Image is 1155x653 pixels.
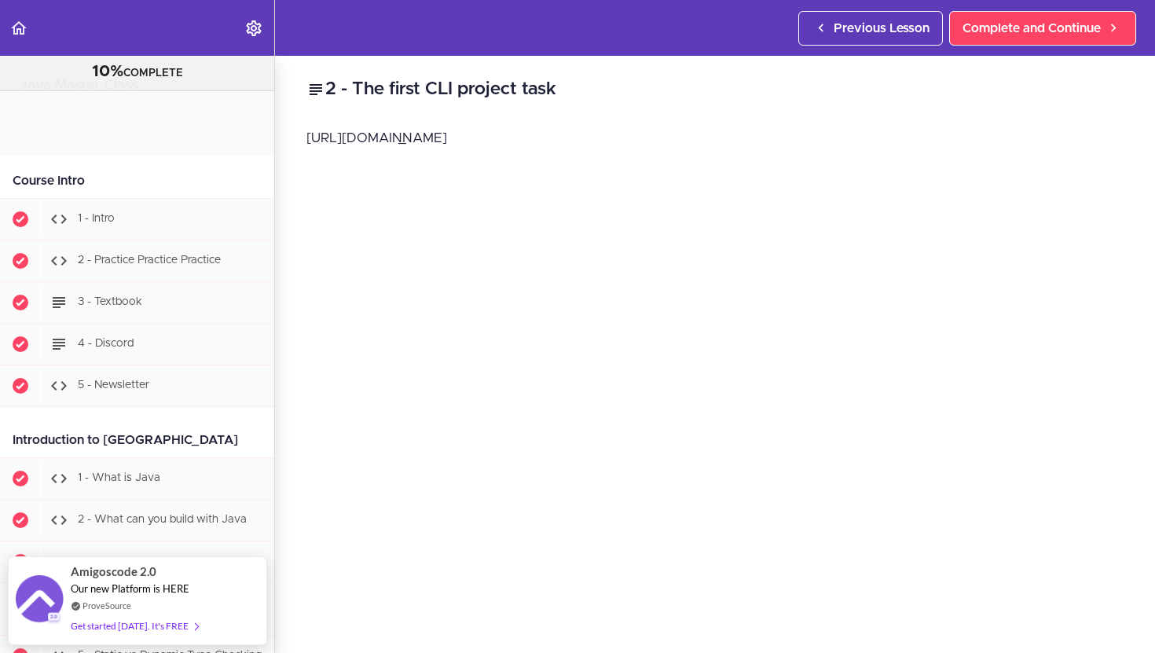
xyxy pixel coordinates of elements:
[92,64,123,79] span: 10%
[78,213,115,224] span: 1 - Intro
[244,19,263,38] svg: Settings Menu
[82,599,131,612] a: ProveSource
[962,19,1101,38] span: Complete and Continue
[20,62,255,83] div: COMPLETE
[78,472,160,483] span: 1 - What is Java
[9,19,28,38] svg: Back to course curriculum
[949,11,1136,46] a: Complete and Continue
[16,575,63,626] img: provesource social proof notification image
[71,617,198,635] div: Get started [DATE]. It's FREE
[78,296,142,307] span: 3 - Textbook
[71,582,189,595] span: Our new Platform is HERE
[78,380,149,391] span: 5 - Newsletter
[306,76,1124,103] h2: 2 - The first CLI project task
[306,127,1124,150] p: [URL][DOMAIN_NAME]
[71,563,156,581] span: Amigoscode 2.0
[78,255,221,266] span: 2 - Practice Practice Practice
[78,338,134,349] span: 4 - Discord
[798,11,943,46] a: Previous Lesson
[834,19,929,38] span: Previous Lesson
[78,514,247,525] span: 2 - What can you build with Java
